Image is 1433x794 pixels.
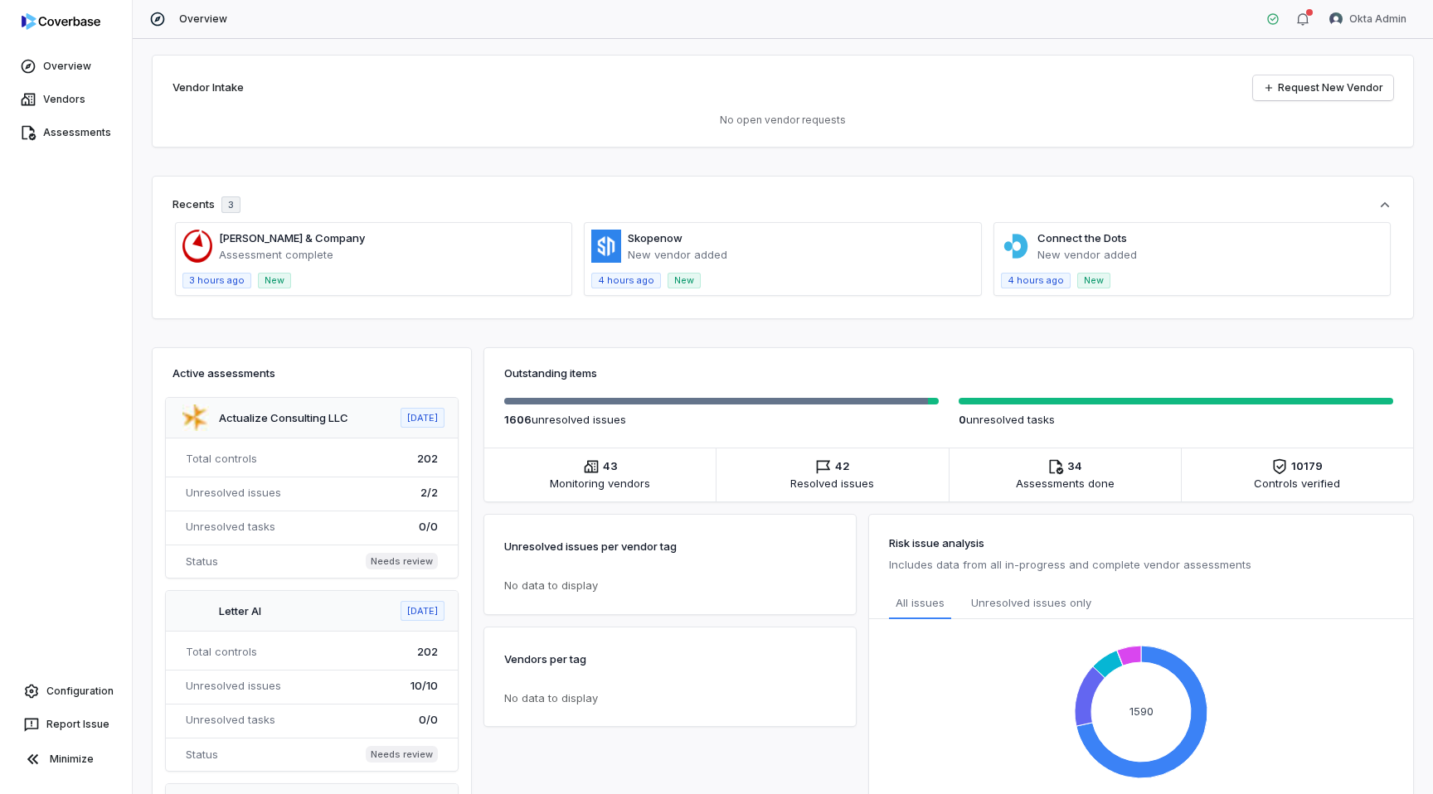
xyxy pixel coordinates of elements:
[3,118,129,148] a: Assessments
[1016,475,1115,491] span: Assessments done
[219,411,348,424] a: Actualize Consulting LLC
[1253,75,1393,100] a: Request New Vendor
[1349,12,1406,26] span: Okta Admin
[889,554,1393,574] p: Includes data from all in-progress and complete vendor assessments
[228,199,234,211] span: 3
[3,85,129,114] a: Vendors
[896,594,945,611] span: All issues
[1329,12,1343,26] img: Okta Admin avatar
[7,676,125,706] a: Configuration
[3,51,129,81] a: Overview
[504,413,532,426] span: 1606
[889,535,1393,551] h3: Risk issue analysis
[172,365,451,381] h3: Active assessments
[835,458,850,475] span: 42
[550,475,650,491] span: Monitoring vendors
[504,365,1393,381] h3: Outstanding items
[504,690,836,707] p: No data to display
[504,578,836,594] p: No data to display
[504,411,939,428] p: unresolved issue s
[172,196,240,213] div: Recents
[1319,7,1416,31] button: Okta Admin avatarOkta Admin
[7,743,125,776] button: Minimize
[504,647,586,671] p: Vendors per tag
[1129,704,1154,718] text: 1590
[1254,475,1340,491] span: Controls verified
[1291,458,1323,475] span: 10179
[172,80,244,96] h2: Vendor Intake
[219,231,365,244] a: [PERSON_NAME] & Company
[7,709,125,739] button: Report Issue
[219,604,261,617] a: Letter AI
[959,413,966,426] span: 0
[1037,231,1127,244] a: Connect the Dots
[1067,458,1082,475] span: 34
[603,458,618,475] span: 43
[172,196,1393,213] button: Recents3
[959,411,1393,428] p: unresolved task s
[22,13,100,30] img: logo-D7KZi-bG.svg
[790,475,874,491] span: Resolved issues
[172,114,1393,127] p: No open vendor requests
[504,535,677,558] p: Unresolved issues per vendor tag
[628,231,682,244] a: Skopenow
[179,12,227,26] span: Overview
[971,594,1091,612] span: Unresolved issues only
